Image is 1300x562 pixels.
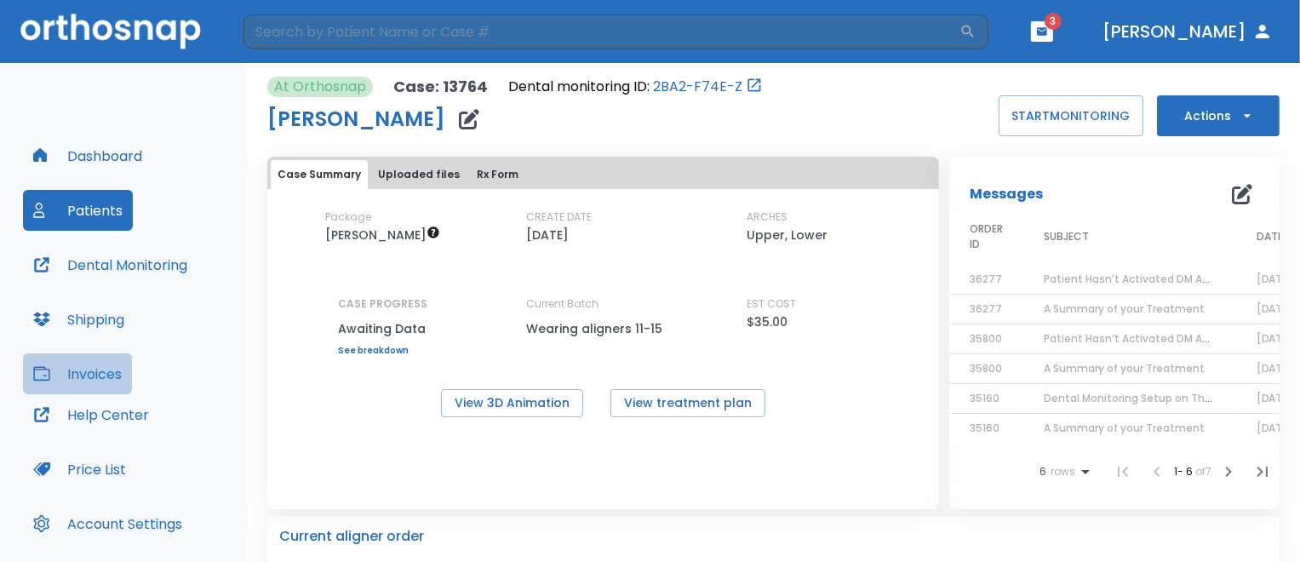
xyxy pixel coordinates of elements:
[393,77,488,97] p: Case: 13764
[1096,16,1280,47] button: [PERSON_NAME]
[747,209,787,225] p: ARCHES
[338,346,427,356] a: See breakdown
[23,244,198,285] button: Dental Monitoring
[508,77,763,97] div: Open patient in dental monitoring portal
[274,77,366,97] p: At Orthosnap
[1044,272,1240,286] span: Patient Hasn’t Activated DM App yet!
[970,184,1043,204] p: Messages
[970,301,1002,316] span: 36277
[653,77,742,97] a: 2BA2-F74E-Z
[23,353,132,394] button: Invoices
[1044,331,1240,346] span: Patient Hasn’t Activated DM App yet!
[23,190,133,231] button: Patients
[970,391,999,405] span: 35160
[526,296,679,312] p: Current Batch
[970,331,1002,346] span: 35800
[1174,464,1195,479] span: 1 - 6
[23,299,135,340] button: Shipping
[1195,464,1211,479] span: of 7
[271,160,936,189] div: tabs
[526,225,569,245] p: [DATE]
[1257,391,1293,405] span: [DATE]
[271,160,368,189] button: Case Summary
[23,503,192,544] button: Account Settings
[1044,361,1205,376] span: A Summary of your Treatment
[1046,466,1075,478] span: rows
[325,227,440,244] span: $35 per aligner
[23,135,152,176] button: Dashboard
[747,312,787,332] p: $35.00
[970,421,999,435] span: 35160
[1257,421,1293,435] span: [DATE]
[1257,229,1283,244] span: DATE
[23,394,159,435] button: Help Center
[279,526,424,547] p: Current aligner order
[325,209,371,225] p: Package
[1044,421,1205,435] span: A Summary of your Treatment
[338,296,427,312] p: CASE PROGRESS
[970,361,1002,376] span: 35800
[441,389,583,417] button: View 3D Animation
[243,14,959,49] input: Search by Patient Name or Case #
[1257,361,1293,376] span: [DATE]
[526,209,592,225] p: CREATE DATE
[1044,301,1205,316] span: A Summary of your Treatment
[1045,13,1062,30] span: 3
[508,77,650,97] p: Dental monitoring ID:
[1044,391,1279,405] span: Dental Monitoring Setup on The Delivery Day
[999,95,1143,136] button: STARTMONITORING
[20,14,201,49] img: Orthosnap
[970,221,1003,252] span: ORDER ID
[470,160,525,189] button: Rx Form
[1044,229,1089,244] span: SUBJECT
[747,296,796,312] p: EST COST
[1157,95,1280,136] button: Actions
[747,225,828,245] p: Upper, Lower
[1039,466,1046,478] span: 6
[1257,301,1293,316] span: [DATE]
[338,318,427,339] p: Awaiting Data
[1257,272,1293,286] span: [DATE]
[23,449,136,490] button: Price List
[267,109,445,129] h1: [PERSON_NAME]
[371,160,467,189] button: Uploaded files
[970,272,1002,286] span: 36277
[1257,331,1293,346] span: [DATE]
[610,389,765,417] button: View treatment plan
[526,318,679,339] p: Wearing aligners 11-15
